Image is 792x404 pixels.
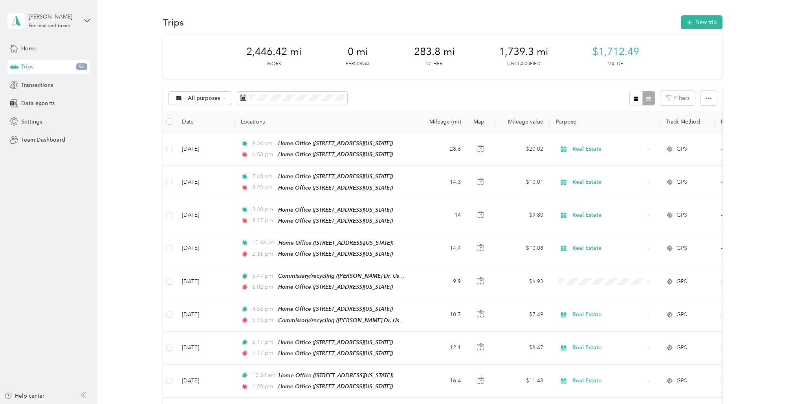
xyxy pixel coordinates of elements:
[507,61,540,68] p: Unclassified
[278,383,393,389] span: Home Office ([STREET_ADDRESS][US_STATE])
[176,332,235,365] td: [DATE]
[572,244,644,253] span: Real Estate
[278,218,393,224] span: Home Office ([STREET_ADDRESS][US_STATE])
[415,133,467,166] td: 28.6
[415,199,467,232] td: 14
[176,199,235,232] td: [DATE]
[29,24,71,28] div: Personal dashboard
[495,111,550,133] th: Mileage value
[278,339,393,345] span: Home Office ([STREET_ADDRESS][US_STATE])
[76,63,87,70] span: 96
[592,46,639,58] span: $1,712.49
[495,133,550,166] td: $20.02
[415,232,467,265] td: 14.4
[748,360,792,404] iframe: Everlance-gr Chat Button Frame
[715,332,786,365] td: --
[279,240,393,246] span: Home Office ([STREET_ADDRESS][US_STATE])
[29,13,78,21] div: [PERSON_NAME]
[495,166,550,199] td: $10.01
[252,183,275,192] span: 8:23 am
[499,46,548,58] span: 1,739.3 mi
[21,44,37,53] span: Home
[235,111,415,133] th: Locations
[715,166,786,199] td: --
[660,91,695,105] button: Filters
[415,265,467,298] td: 9.9
[21,99,55,107] span: Data exports
[252,139,275,148] span: 9:34 am
[278,251,393,257] span: Home Office ([STREET_ADDRESS][US_STATE])
[252,272,275,280] span: 5:47 pm
[176,298,235,331] td: [DATE]
[550,111,660,133] th: Purpose
[278,306,393,312] span: Home Office ([STREET_ADDRESS][US_STATE])
[246,46,302,58] span: 2,446.42 mi
[495,265,550,298] td: $6.93
[715,232,786,265] td: --
[278,317,489,324] span: Commissary/recycling ([PERSON_NAME] Dr, Usaf Academy, [GEOGRAPHIC_DATA])
[676,211,687,220] span: GPS
[346,61,370,68] p: Personal
[21,118,42,126] span: Settings
[163,18,184,26] h1: Trips
[279,372,393,378] span: Home Office ([STREET_ADDRESS][US_STATE])
[608,61,623,68] p: Value
[252,349,275,358] span: 7:17 pm
[495,199,550,232] td: $9.80
[252,382,275,391] span: 1:28 pm
[426,61,442,68] p: Other
[715,298,786,331] td: --
[715,265,786,298] td: --
[21,63,33,71] span: Trips
[252,338,275,347] span: 6:17 pm
[278,184,393,191] span: Home Office ([STREET_ADDRESS][US_STATE])
[252,250,275,258] span: 2:36 pm
[572,376,644,385] span: Real Estate
[467,111,495,133] th: Map
[267,61,281,68] p: Work
[278,173,393,179] span: Home Office ([STREET_ADDRESS][US_STATE])
[676,343,687,352] span: GPS
[21,136,65,144] span: Team Dashboard
[252,371,275,380] span: 10:34 am
[278,207,393,213] span: Home Office ([STREET_ADDRESS][US_STATE])
[676,145,687,153] span: GPS
[414,46,455,58] span: 283.8 mi
[252,316,275,325] span: 5:15 pm
[572,343,644,352] span: Real Estate
[572,211,644,220] span: Real Estate
[415,298,467,331] td: 10.7
[676,178,687,186] span: GPS
[676,310,687,319] span: GPS
[495,232,550,265] td: $10.08
[176,232,235,265] td: [DATE]
[176,265,235,298] td: [DATE]
[252,172,275,181] span: 7:40 am
[415,166,467,199] td: 14.3
[278,350,393,356] span: Home Office ([STREET_ADDRESS][US_STATE])
[176,133,235,166] td: [DATE]
[572,310,644,319] span: Real Estate
[176,365,235,398] td: [DATE]
[572,178,644,186] span: Real Estate
[252,283,275,291] span: 6:02 pm
[715,365,786,398] td: --
[252,150,275,159] span: 6:58 pm
[715,199,786,232] td: --
[660,111,715,133] th: Track Method
[21,81,53,89] span: Transactions
[252,238,275,247] span: 10:46 am
[495,332,550,365] td: $8.47
[415,111,467,133] th: Mileage (mi)
[676,244,687,253] span: GPS
[278,284,393,290] span: Home Office ([STREET_ADDRESS][US_STATE])
[4,392,44,400] button: Help center
[188,96,220,101] span: All purposes
[415,365,467,398] td: 16.4
[348,46,368,58] span: 0 mi
[415,332,467,365] td: 12.1
[278,273,489,279] span: Commissary/recycling ([PERSON_NAME] Dr, Usaf Academy, [GEOGRAPHIC_DATA])
[278,151,393,157] span: Home Office ([STREET_ADDRESS][US_STATE])
[715,133,786,166] td: --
